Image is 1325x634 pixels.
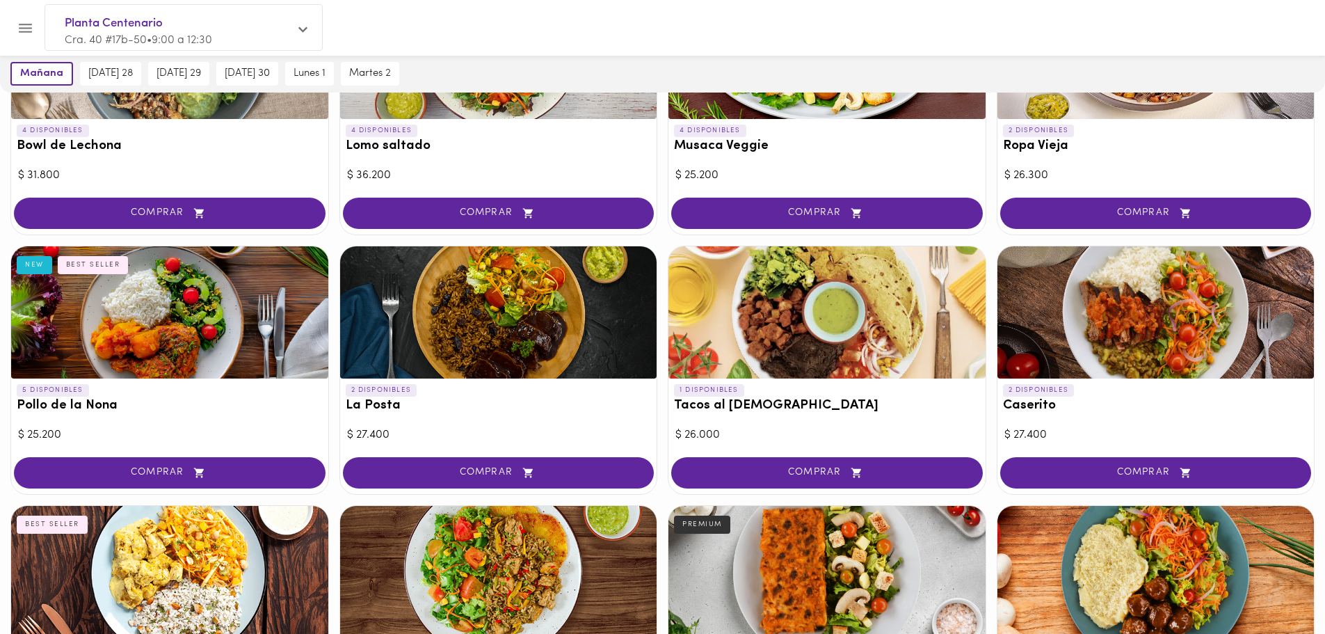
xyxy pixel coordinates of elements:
h3: Caserito [1003,399,1309,413]
button: COMPRAR [14,457,326,489]
button: mañana [10,62,73,86]
span: [DATE] 28 [88,68,133,80]
div: $ 36.200 [347,168,650,184]
span: COMPRAR [689,207,965,219]
button: [DATE] 28 [80,62,141,86]
div: $ 31.800 [18,168,321,184]
p: 2 DISPONIBLES [346,384,417,397]
button: [DATE] 30 [216,62,278,86]
button: COMPRAR [343,198,655,229]
p: 4 DISPONIBLES [346,125,418,137]
button: martes 2 [341,62,399,86]
p: 1 DISPONIBLES [674,384,744,397]
span: COMPRAR [1018,467,1294,479]
p: 2 DISPONIBLES [1003,125,1075,137]
div: PREMIUM [674,516,730,534]
span: COMPRAR [360,207,637,219]
span: COMPRAR [31,207,308,219]
span: [DATE] 30 [225,68,270,80]
div: La Posta [340,246,657,379]
span: Cra. 40 #17b-50 • 9:00 a 12:30 [65,35,212,46]
div: NEW [17,256,52,274]
span: COMPRAR [31,467,308,479]
div: BEST SELLER [58,256,129,274]
button: lunes 1 [285,62,334,86]
div: $ 27.400 [1004,427,1308,443]
h3: La Posta [346,399,652,413]
div: $ 25.200 [675,168,979,184]
div: Pollo de la Nona [11,246,328,379]
p: 2 DISPONIBLES [1003,384,1075,397]
span: COMPRAR [360,467,637,479]
span: mañana [20,68,63,80]
div: $ 25.200 [18,427,321,443]
button: COMPRAR [343,457,655,489]
p: 4 DISPONIBLES [17,125,89,137]
button: [DATE] 29 [148,62,209,86]
button: COMPRAR [1000,457,1312,489]
span: Planta Centenario [65,15,289,33]
div: $ 26.300 [1004,168,1308,184]
p: 5 DISPONIBLES [17,384,89,397]
iframe: Messagebird Livechat Widget [1038,63,1311,620]
h3: Tacos al [DEMOGRAPHIC_DATA] [674,399,980,413]
span: COMPRAR [1018,207,1294,219]
div: BEST SELLER [17,516,88,534]
div: $ 27.400 [347,427,650,443]
h3: Lomo saltado [346,139,652,154]
button: Menu [8,11,42,45]
div: $ 26.000 [675,427,979,443]
span: martes 2 [349,68,391,80]
div: Tacos al Pastor [668,246,986,379]
h3: Musaca Veggie [674,139,980,154]
button: COMPRAR [671,198,983,229]
span: COMPRAR [689,467,965,479]
button: COMPRAR [1000,198,1312,229]
span: lunes 1 [294,68,326,80]
h3: Pollo de la Nona [17,399,323,413]
div: Caserito [997,246,1315,379]
h3: Ropa Vieja [1003,139,1309,154]
p: 4 DISPONIBLES [674,125,746,137]
h3: Bowl de Lechona [17,139,323,154]
button: COMPRAR [671,457,983,489]
button: COMPRAR [14,198,326,229]
span: [DATE] 29 [156,68,201,80]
